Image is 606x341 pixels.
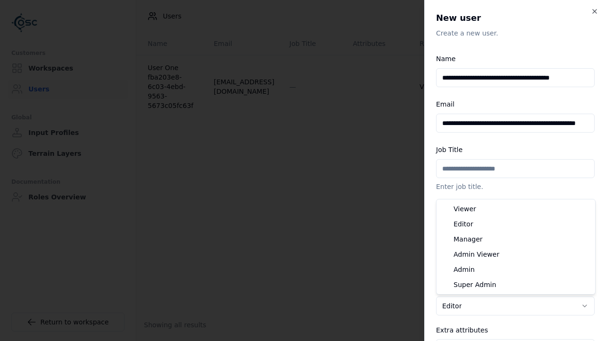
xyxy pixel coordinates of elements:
span: Super Admin [454,280,496,289]
span: Editor [454,219,473,229]
span: Admin Viewer [454,250,499,259]
span: Admin [454,265,475,274]
span: Manager [454,234,482,244]
span: Viewer [454,204,476,214]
